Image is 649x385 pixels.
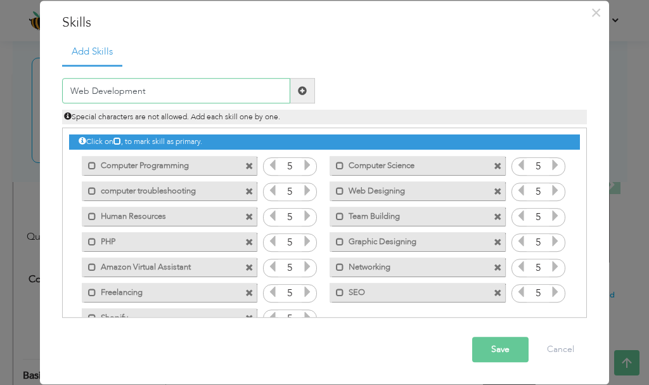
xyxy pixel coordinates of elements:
[69,135,580,150] div: Click on , to mark skill as primary.
[96,258,224,273] label: Amazon Virtual Assistant
[344,232,472,248] label: Graphic Designing
[62,39,122,67] a: Add Skills
[591,1,601,24] span: ×
[96,207,224,223] label: Human Resources
[64,112,280,122] span: Special characters are not allowed. Add each skill one by one.
[344,283,472,299] label: SEO
[534,337,587,363] button: Cancel
[96,156,224,172] label: Computer Programming
[344,207,472,223] label: Team Building
[96,283,224,299] label: Freelancing
[62,13,587,32] h3: Skills
[586,3,606,23] button: Close
[344,156,472,172] label: Computer Science
[96,181,224,197] label: computer troubleshooting
[472,337,529,363] button: Save
[96,308,224,324] label: Shopify
[344,258,472,273] label: Networking
[344,181,472,197] label: Web Designing
[96,232,224,248] label: PHP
